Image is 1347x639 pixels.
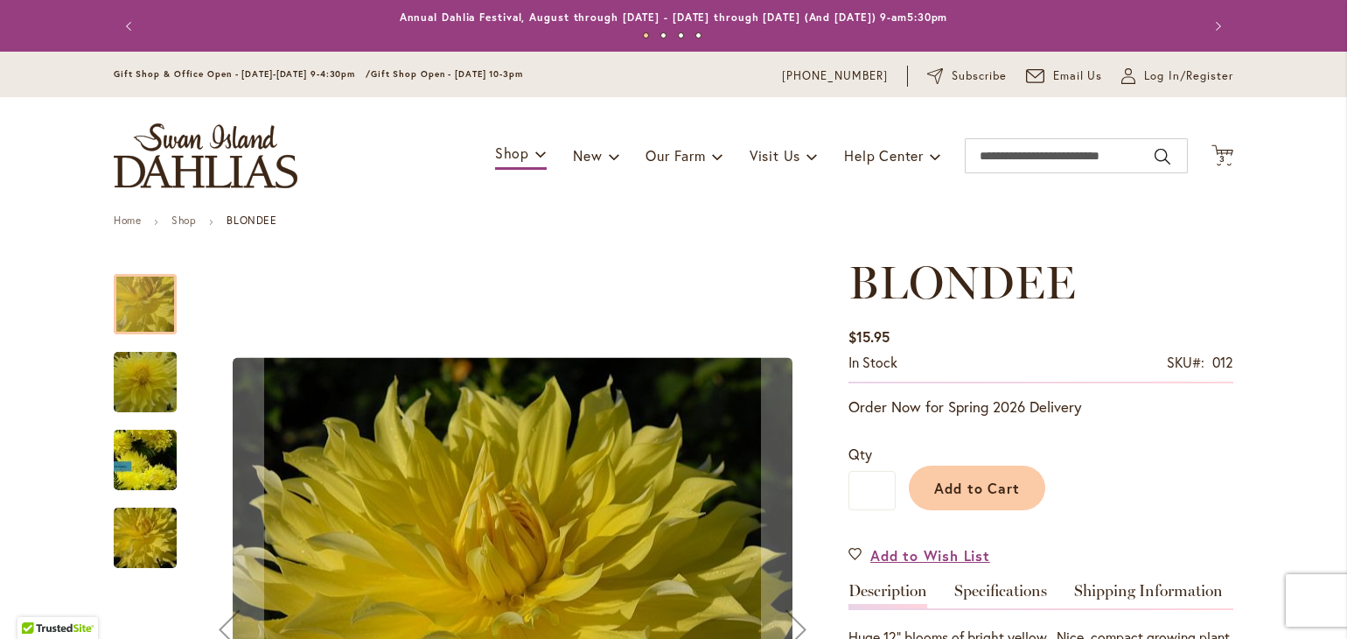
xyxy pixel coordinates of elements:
[1144,67,1233,85] span: Log In/Register
[954,583,1047,608] a: Specifications
[1198,9,1233,44] button: Next
[114,412,194,490] div: Blondee
[934,479,1021,497] span: Add to Cart
[82,341,208,425] img: Blondee
[114,68,371,80] span: Gift Shop & Office Open - [DATE]-[DATE] 9-4:30pm /
[1074,583,1223,608] a: Shipping Information
[114,334,194,412] div: Blondee
[114,214,141,227] a: Home
[82,404,208,517] img: Blondee
[848,583,927,608] a: Description
[844,146,924,165] span: Help Center
[750,146,800,165] span: Visit Us
[1212,353,1233,373] div: 012
[870,545,990,565] span: Add to Wish List
[646,146,705,165] span: Our Farm
[114,123,297,188] a: store logo
[695,32,701,39] button: 4 of 4
[678,32,684,39] button: 3 of 4
[573,146,602,165] span: New
[1026,67,1103,85] a: Email Us
[82,496,208,580] img: Blondee
[1211,144,1233,168] button: 3
[848,327,890,346] span: $15.95
[400,11,948,24] a: Annual Dahlia Festival, August through [DATE] - [DATE] through [DATE] (And [DATE]) 9-am5:30pm
[848,353,897,373] div: Availability
[1219,153,1225,165] span: 3
[1121,67,1233,85] a: Log In/Register
[171,214,196,227] a: Shop
[114,490,177,568] div: Blondee
[782,67,888,85] a: [PHONE_NUMBER]
[952,67,1007,85] span: Subscribe
[495,144,529,162] span: Shop
[848,445,872,463] span: Qty
[927,67,1007,85] a: Subscribe
[227,214,276,227] strong: BLONDEE
[643,32,649,39] button: 1 of 4
[909,466,1045,510] button: Add to Cart
[660,32,667,39] button: 2 of 4
[848,353,897,371] span: In stock
[848,397,1233,418] p: Order Now for Spring 2026 Delivery
[1053,67,1103,85] span: Email Us
[114,9,149,44] button: Previous
[371,68,523,80] span: Gift Shop Open - [DATE] 10-3pm
[1167,353,1204,371] strong: SKU
[848,255,1076,310] span: BLONDEE
[848,545,990,565] a: Add to Wish List
[114,256,194,334] div: Blondee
